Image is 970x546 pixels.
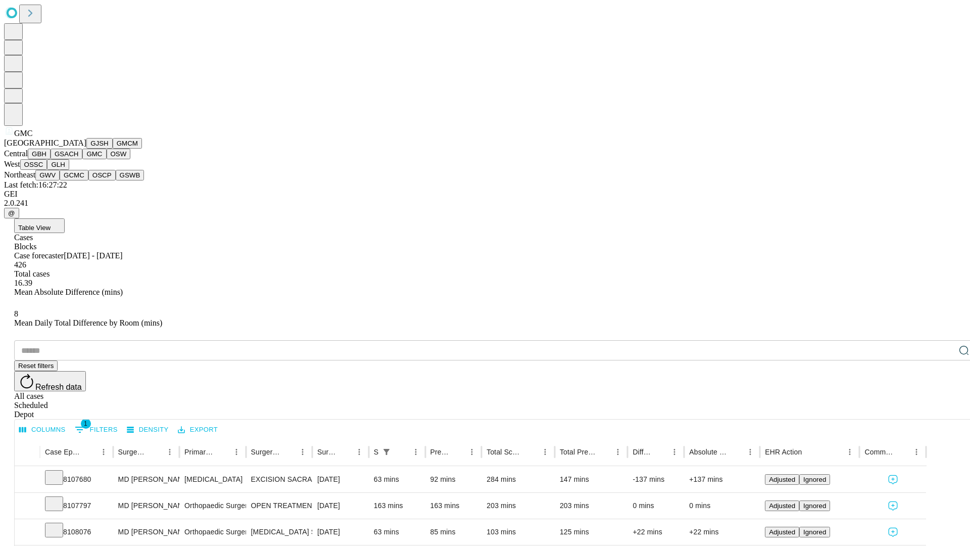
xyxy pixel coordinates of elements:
[451,445,465,459] button: Sort
[175,422,220,438] button: Export
[864,448,894,456] div: Comments
[14,371,86,391] button: Refresh data
[124,422,171,438] button: Density
[765,474,799,485] button: Adjusted
[633,448,652,456] div: Difference
[803,476,826,483] span: Ignored
[64,251,122,260] span: [DATE] - [DATE]
[560,448,596,456] div: Total Predicted Duration
[743,445,757,459] button: Menu
[379,445,394,459] div: 1 active filter
[82,149,106,159] button: GMC
[395,445,409,459] button: Sort
[430,519,477,545] div: 85 mins
[113,138,142,149] button: GMCM
[14,279,32,287] span: 16.39
[487,448,523,456] div: Total Scheduled Duration
[14,309,18,318] span: 8
[799,527,830,537] button: Ignored
[317,467,364,492] div: [DATE]
[689,519,755,545] div: +22 mins
[633,493,679,519] div: 0 mins
[116,170,144,180] button: GSWB
[4,190,966,199] div: GEI
[769,476,795,483] span: Adjusted
[8,209,15,217] span: @
[597,445,611,459] button: Sort
[487,467,550,492] div: 284 mins
[799,474,830,485] button: Ignored
[72,422,120,438] button: Show filters
[4,208,19,218] button: @
[524,445,538,459] button: Sort
[184,519,240,545] div: Orthopaedic Surgery
[374,493,420,519] div: 163 mins
[409,445,423,459] button: Menu
[88,170,116,180] button: OSCP
[45,467,108,492] div: 8107680
[184,493,240,519] div: Orthopaedic Surgery
[45,448,81,456] div: Case Epic Id
[149,445,163,459] button: Sort
[843,445,857,459] button: Menu
[765,527,799,537] button: Adjusted
[895,445,909,459] button: Sort
[653,445,667,459] button: Sort
[184,467,240,492] div: [MEDICAL_DATA]
[4,180,67,189] span: Last fetch: 16:27:22
[487,493,550,519] div: 203 mins
[4,139,86,147] span: [GEOGRAPHIC_DATA]
[909,445,924,459] button: Menu
[14,360,58,371] button: Reset filters
[81,419,91,429] span: 1
[374,448,378,456] div: Scheduled In Room Duration
[4,199,966,208] div: 2.0.241
[430,493,477,519] div: 163 mins
[163,445,177,459] button: Menu
[60,170,88,180] button: GCMC
[667,445,682,459] button: Menu
[14,251,64,260] span: Case forecaster
[82,445,96,459] button: Sort
[4,160,20,168] span: West
[430,448,450,456] div: Predicted In Room Duration
[4,170,35,179] span: Northeast
[560,519,623,545] div: 125 mins
[633,467,679,492] div: -137 mins
[14,218,65,233] button: Table View
[281,445,296,459] button: Sort
[215,445,229,459] button: Sort
[689,493,755,519] div: 0 mins
[465,445,479,459] button: Menu
[86,138,113,149] button: GJSH
[374,519,420,545] div: 63 mins
[538,445,552,459] button: Menu
[251,467,307,492] div: EXCISION SACRAL [MEDICAL_DATA] WITH PRIMARY CLOSURE
[803,528,826,536] span: Ignored
[689,467,755,492] div: +137 mins
[251,448,280,456] div: Surgery Name
[45,519,108,545] div: 8108076
[317,448,337,456] div: Surgery Date
[338,445,352,459] button: Sort
[18,224,51,232] span: Table View
[296,445,310,459] button: Menu
[4,149,28,158] span: Central
[35,383,82,391] span: Refresh data
[20,497,35,515] button: Expand
[379,445,394,459] button: Show filters
[251,493,307,519] div: OPEN TREATMENT [MEDICAL_DATA] REPLACEMENT [MEDICAL_DATA]
[20,159,47,170] button: OSSC
[799,500,830,511] button: Ignored
[317,519,364,545] div: [DATE]
[729,445,743,459] button: Sort
[118,467,174,492] div: MD [PERSON_NAME] [PERSON_NAME] Md
[251,519,307,545] div: [MEDICAL_DATA] SKIN [MEDICAL_DATA] MUSCLE AND BONE
[633,519,679,545] div: +22 mins
[118,493,174,519] div: MD [PERSON_NAME] Jr [PERSON_NAME] C Md
[769,528,795,536] span: Adjusted
[184,448,214,456] div: Primary Service
[45,493,108,519] div: 8107797
[20,524,35,541] button: Expand
[14,288,123,296] span: Mean Absolute Difference (mins)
